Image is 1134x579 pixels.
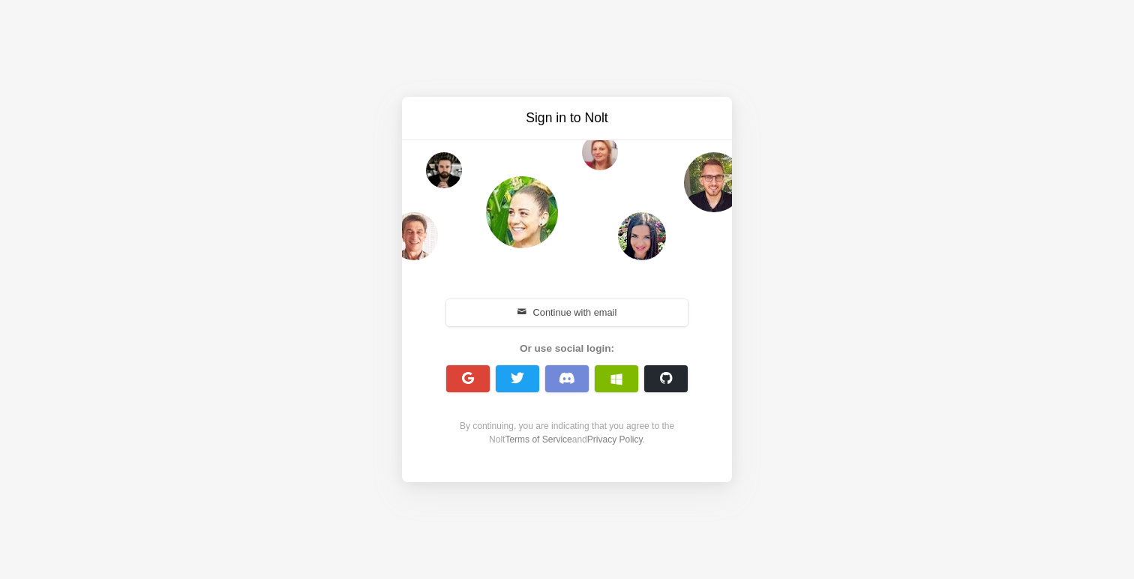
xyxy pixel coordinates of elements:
div: By continuing, you are indicating that you agree to the Nolt and . [438,419,696,446]
a: Privacy Policy [587,434,643,445]
button: Continue with email [446,299,688,326]
h3: Sign in to Nolt [441,109,693,127]
a: Terms of Service [505,434,571,445]
div: Or use social login: [438,341,696,356]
